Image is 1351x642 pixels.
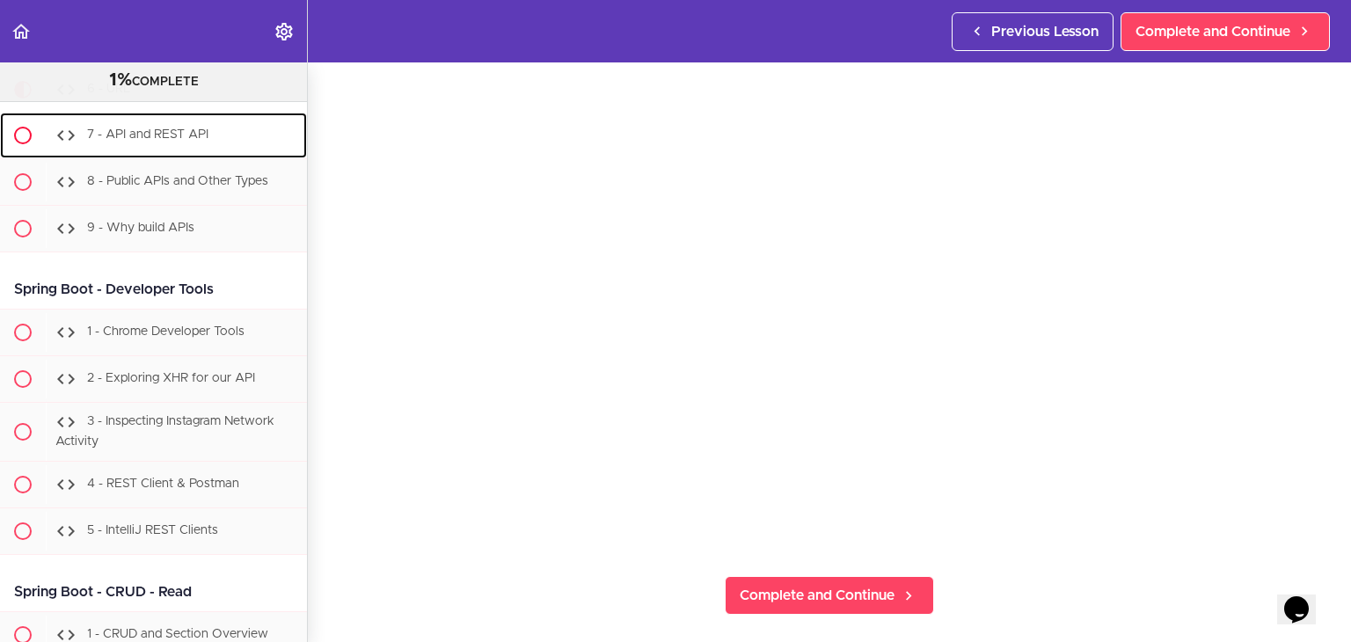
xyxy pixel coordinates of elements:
[87,524,218,536] span: 5 - IntelliJ REST Clients
[55,415,274,448] span: 3 - Inspecting Instagram Network Activity
[87,478,239,490] span: 4 - REST Client & Postman
[87,175,268,187] span: 8 - Public APIs and Other Types
[22,69,285,92] div: COMPLETE
[274,21,295,42] svg: Settings Menu
[87,128,208,141] span: 7 - API and REST API
[87,325,245,338] span: 1 - Chrome Developer Tools
[1121,12,1330,51] a: Complete and Continue
[952,12,1114,51] a: Previous Lesson
[109,71,132,89] span: 1%
[725,576,934,615] a: Complete and Continue
[87,628,268,640] span: 1 - CRUD and Section Overview
[1017,435,1333,563] iframe: chat widget
[11,21,32,42] svg: Back to course curriculum
[740,585,895,606] span: Complete and Continue
[991,21,1099,42] span: Previous Lesson
[1136,21,1290,42] span: Complete and Continue
[87,372,255,384] span: 2 - Exploring XHR for our API
[1277,572,1333,624] iframe: chat widget
[87,222,194,234] span: 9 - Why build APIs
